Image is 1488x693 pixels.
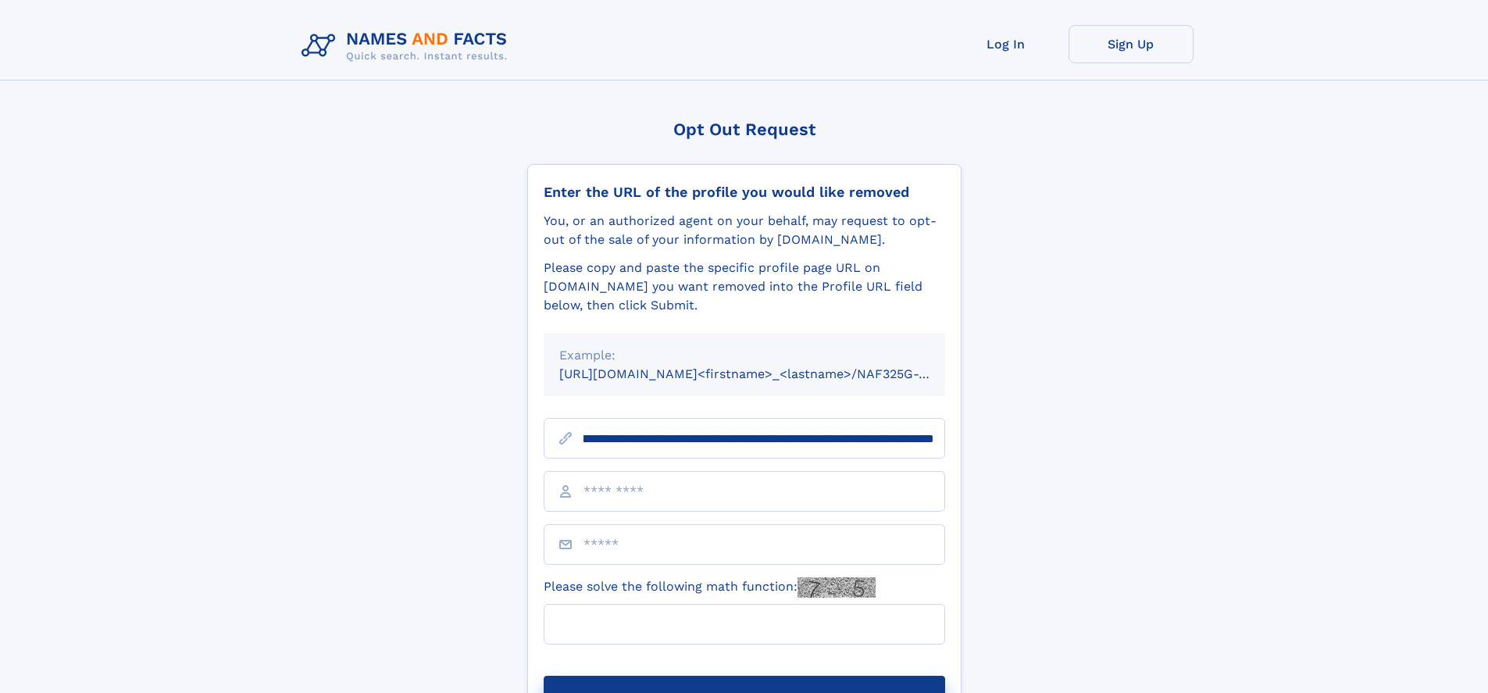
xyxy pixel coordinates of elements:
[544,577,876,598] label: Please solve the following math function:
[295,25,520,67] img: Logo Names and Facts
[544,184,945,201] div: Enter the URL of the profile you would like removed
[1069,25,1194,63] a: Sign Up
[559,346,930,365] div: Example:
[944,25,1069,63] a: Log In
[544,212,945,249] div: You, or an authorized agent on your behalf, may request to opt-out of the sale of your informatio...
[527,120,962,139] div: Opt Out Request
[544,259,945,315] div: Please copy and paste the specific profile page URL on [DOMAIN_NAME] you want removed into the Pr...
[559,366,975,381] small: [URL][DOMAIN_NAME]<firstname>_<lastname>/NAF325G-xxxxxxxx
